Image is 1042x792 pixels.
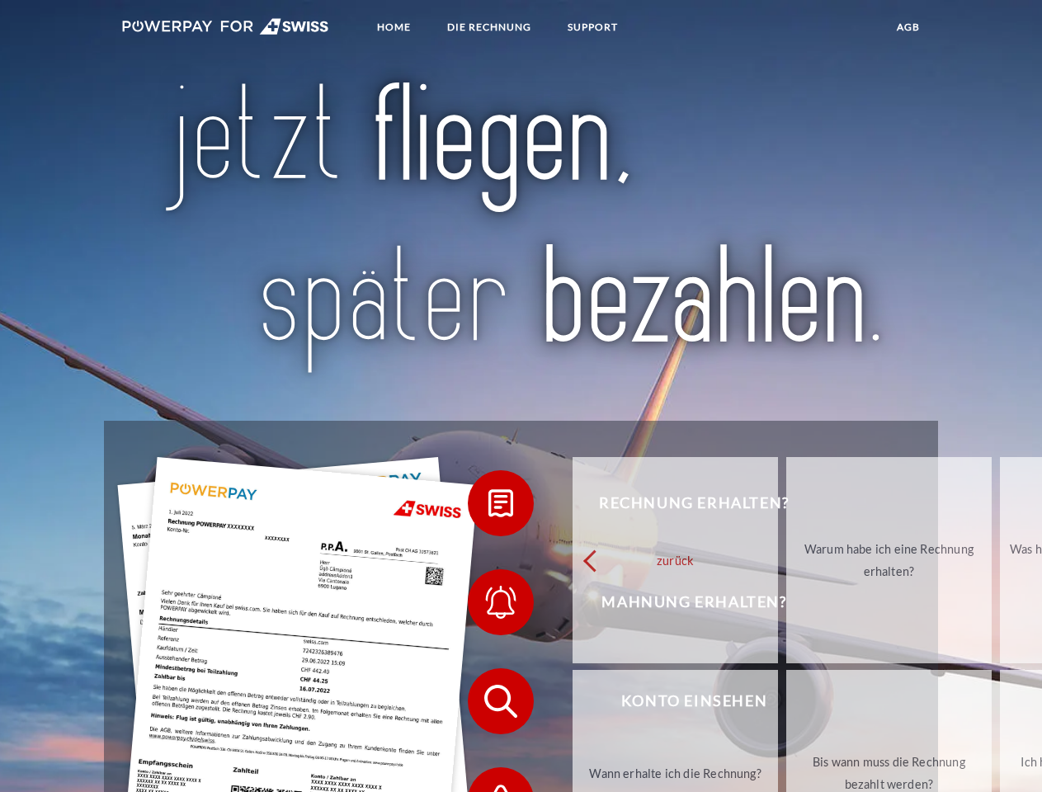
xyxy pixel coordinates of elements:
[582,549,768,572] div: zurück
[554,12,632,42] a: SUPPORT
[433,12,545,42] a: DIE RECHNUNG
[582,761,768,784] div: Wann erhalte ich die Rechnung?
[363,12,425,42] a: Home
[468,470,897,536] button: Rechnung erhalten?
[883,12,934,42] a: agb
[468,668,897,734] button: Konto einsehen
[480,582,521,623] img: qb_bell.svg
[796,538,982,582] div: Warum habe ich eine Rechnung erhalten?
[480,483,521,524] img: qb_bill.svg
[158,79,884,379] img: title-swiss_de.svg
[468,569,897,635] button: Mahnung erhalten?
[122,18,329,35] img: logo-swiss-white.svg
[480,681,521,722] img: qb_search.svg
